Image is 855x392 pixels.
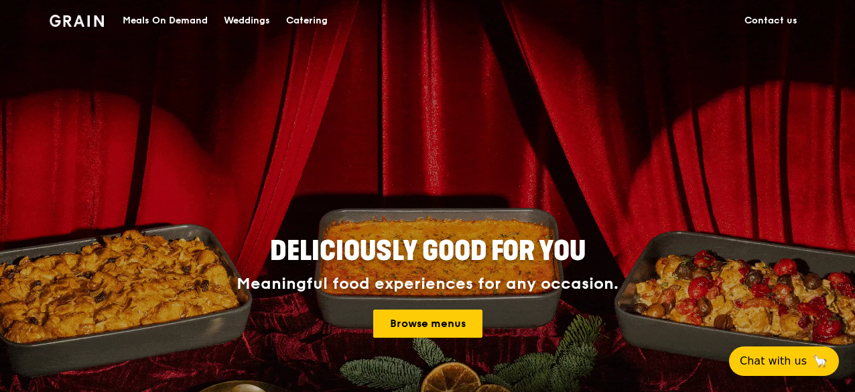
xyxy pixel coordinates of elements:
span: 🦙 [812,353,828,369]
a: Catering [278,1,336,41]
button: Chat with us🦙 [729,346,839,376]
div: Weddings [224,1,270,41]
span: Deliciously good for you [270,235,586,267]
div: Catering [286,1,328,41]
span: Chat with us [740,353,807,369]
a: Contact us [736,1,805,41]
img: Grain [50,15,104,27]
a: Weddings [216,1,278,41]
a: Browse menus [373,310,482,338]
div: Meaningful food experiences for any occasion. [186,275,669,293]
div: Meals On Demand [123,1,208,41]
